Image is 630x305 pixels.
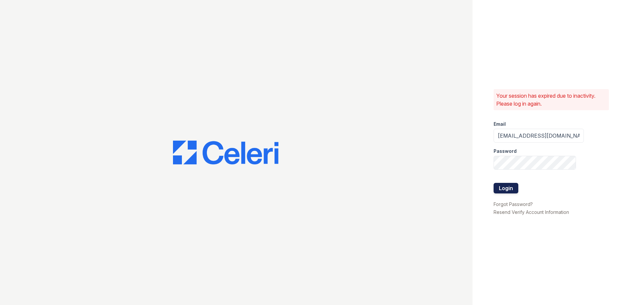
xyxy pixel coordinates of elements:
[494,201,533,207] a: Forgot Password?
[494,183,518,193] button: Login
[496,92,606,108] p: Your session has expired due to inactivity. Please log in again.
[494,121,506,127] label: Email
[494,209,569,215] a: Resend Verify Account Information
[494,148,517,154] label: Password
[173,141,278,164] img: CE_Logo_Blue-a8612792a0a2168367f1c8372b55b34899dd931a85d93a1a3d3e32e68fde9ad4.png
